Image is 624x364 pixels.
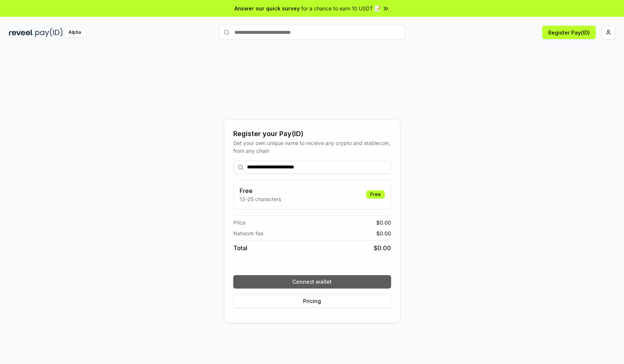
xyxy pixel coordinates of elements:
span: for a chance to earn 10 USDT 📝 [301,4,381,12]
div: Free [366,190,385,199]
div: Get your own unique name to receive any crypto and stablecoin, from any chain [233,139,391,155]
span: Price [233,219,246,226]
span: $ 0.00 [376,219,391,226]
button: Pricing [233,294,391,308]
span: Total [233,244,247,252]
span: $ 0.00 [374,244,391,252]
button: Connect wallet [233,275,391,289]
p: 13-25 characters [240,195,281,203]
span: $ 0.00 [376,229,391,237]
img: reveel_dark [9,28,34,37]
img: pay_id [35,28,63,37]
div: Register your Pay(ID) [233,129,391,139]
span: Network fee [233,229,263,237]
h3: Free [240,186,281,195]
button: Register Pay(ID) [542,26,596,39]
div: Alpha [64,28,85,37]
span: Answer our quick survey [234,4,300,12]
